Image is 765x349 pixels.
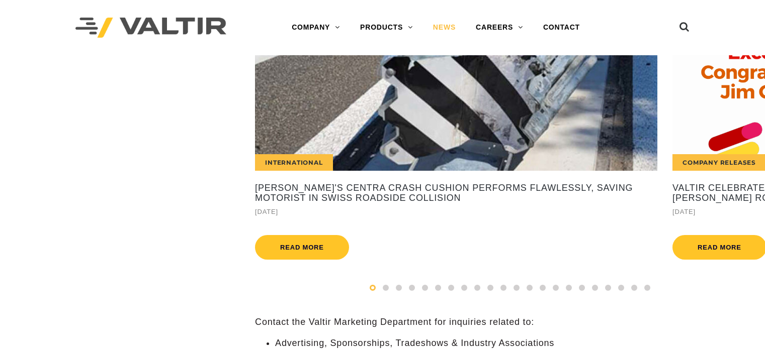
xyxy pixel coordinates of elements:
[255,235,349,260] a: Read more
[423,18,466,38] a: NEWS
[466,18,533,38] a: CAREERS
[255,206,657,217] div: [DATE]
[255,154,332,171] div: International
[75,18,226,38] img: Valtir
[533,18,590,38] a: CONTACT
[275,337,765,349] li: Advertising, Sponsorships, Tradeshows & Industry Associations
[255,183,657,203] a: [PERSON_NAME]'s CENTRA Crash Cushion Performs Flawlessly, Saving Motorist in Swiss Roadside Colli...
[255,55,657,171] a: International
[255,316,765,328] p: Contact the Valtir Marketing Department for inquiries related to:
[350,18,423,38] a: PRODUCTS
[282,18,350,38] a: COMPANY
